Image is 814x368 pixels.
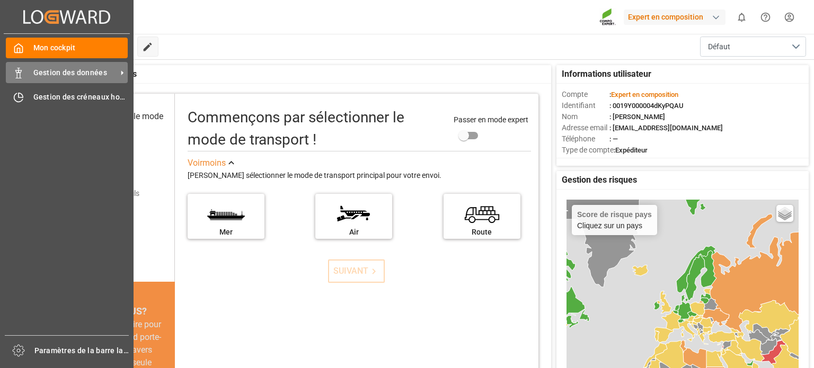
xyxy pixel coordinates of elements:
[628,13,703,21] font: Expert en composition
[577,221,642,230] font: Cliquez sur un pays
[599,8,616,26] img: Screenshot%202023-09-29%20at%2010.02.21.png_1712312052.png
[188,171,441,179] font: [PERSON_NAME] sélectionner le mode de transport principal pour votre envoi.
[562,90,588,98] font: Compte
[82,189,139,209] font: Ajouter les détails d'expédition
[624,7,730,27] button: Expert en composition
[333,266,368,276] font: SUIVANT
[188,106,443,151] div: Commençons par sélectionner le mode de transport !
[84,111,163,134] font: Sélectionnez le mode de transport
[614,146,648,154] font: :Expéditeur
[562,112,578,121] font: Nom
[219,228,233,236] font: Mer
[34,346,145,355] font: Paramètres de la barre latérale
[454,115,528,124] font: Passer en mode expert
[33,68,107,77] font: Gestion des données
[609,113,665,121] font: : [PERSON_NAME]
[562,175,637,185] font: Gestion des risques
[754,5,777,29] button: Centre d'aide
[472,228,492,236] font: Route
[6,87,128,107] a: Gestion des créneaux horaires
[33,43,76,52] font: Mon cockpit
[33,93,140,101] font: Gestion des créneaux horaires
[6,38,128,58] a: Mon cockpit
[609,102,684,110] font: : 0019Y000004dKyPQAU
[328,259,385,283] button: SUIVANT
[708,42,730,51] font: Défaut
[349,228,359,236] font: Air
[562,134,595,143] font: Téléphone
[188,109,404,148] font: Commençons par sélectionner le mode de transport !
[609,124,723,132] font: : [EMAIL_ADDRESS][DOMAIN_NAME]
[609,135,618,143] font: : —
[776,205,793,222] a: Couches
[562,146,614,154] font: Type de compte
[611,91,678,98] font: Expert en composition
[562,101,596,110] font: Identifiant
[577,210,652,219] font: Score de risque pays
[82,306,147,317] font: SAVIEZ-VOUS?
[609,91,611,98] font: :
[700,37,806,57] button: ouvrir le menu
[188,158,202,168] font: Voir
[562,69,651,79] font: Informations utilisateur
[562,123,607,132] font: Adresse email
[202,158,226,168] font: moins
[730,5,754,29] button: afficher 0 nouvelles notifications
